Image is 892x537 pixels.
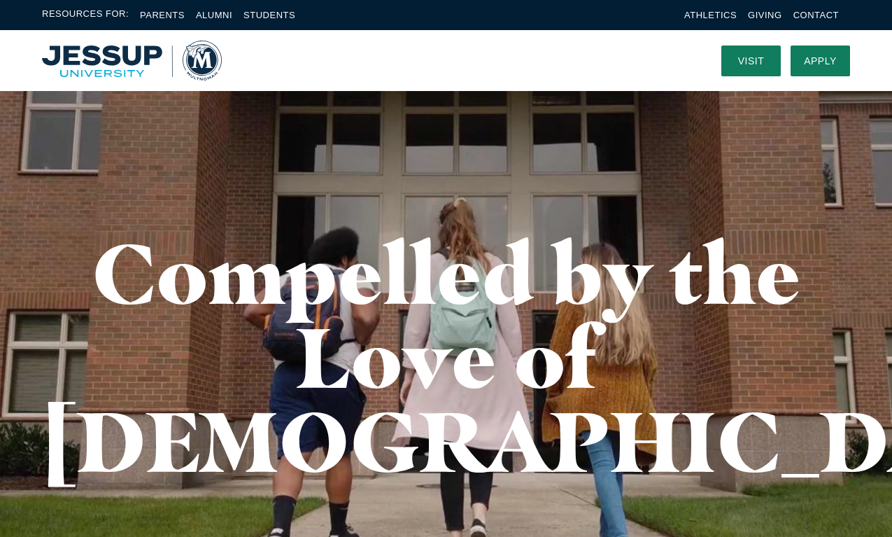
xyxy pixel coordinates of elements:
[140,10,185,20] a: Parents
[748,10,782,20] a: Giving
[721,46,781,76] a: Visit
[196,10,232,20] a: Alumni
[42,41,222,81] img: Multnomah University Logo
[42,231,850,483] h1: Compelled by the Love of [DEMOGRAPHIC_DATA]
[42,41,222,81] a: Home
[684,10,737,20] a: Athletics
[42,7,129,23] span: Resources For:
[791,46,850,76] a: Apply
[793,10,839,20] a: Contact
[243,10,295,20] a: Students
